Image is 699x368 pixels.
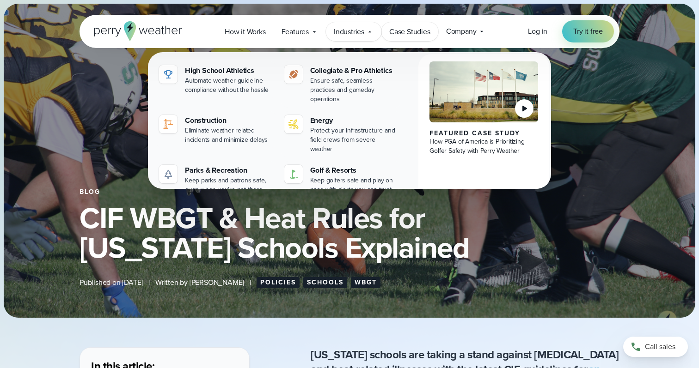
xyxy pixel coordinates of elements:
[281,161,402,198] a: Golf & Resorts Keep golfers safe and play on pace with alerts you can trust
[288,169,299,180] img: golf-iconV2.svg
[257,277,300,288] a: Policies
[163,169,174,180] img: parks-icon-grey.svg
[334,26,364,37] span: Industries
[623,337,688,357] a: Call sales
[185,65,273,76] div: High School Athletics
[351,277,380,288] a: WBGT
[310,126,399,154] div: Protect your infrastructure and field crews from severe weather
[217,22,274,41] a: How it Works
[281,111,402,157] a: Energy Protect your infrastructure and field crews from severe weather
[446,26,477,37] span: Company
[310,176,399,194] div: Keep golfers safe and play on pace with alerts you can trust
[80,277,143,288] span: Published on [DATE]
[185,176,273,194] div: Keep parks and patrons safe, even when you're not there
[185,115,273,126] div: Construction
[163,69,174,80] img: highschool-icon.svg
[310,115,399,126] div: Energy
[528,26,547,37] a: Log in
[225,26,266,37] span: How it Works
[282,26,309,37] span: Features
[250,277,251,288] span: |
[573,26,603,37] span: Try it free
[310,65,399,76] div: Collegiate & Pro Athletics
[185,165,273,176] div: Parks & Recreation
[155,277,244,288] span: Written by [PERSON_NAME]
[80,203,619,262] h1: CIF WBGT & Heat Rules for [US_STATE] Schools Explained
[303,277,347,288] a: Schools
[80,188,619,196] div: Blog
[288,119,299,130] img: energy-icon@2x-1.svg
[389,26,430,37] span: Case Studies
[645,341,675,352] span: Call sales
[429,61,538,122] img: PGA of America, Frisco Campus
[185,126,273,145] div: Eliminate weather related incidents and minimize delays
[185,76,273,95] div: Automate weather guideline compliance without the hassle
[148,277,150,288] span: |
[310,165,399,176] div: Golf & Resorts
[155,61,277,98] a: High School Athletics Automate weather guideline compliance without the hassle
[281,61,402,108] a: Collegiate & Pro Athletics Ensure safe, seamless practices and gameday operations
[381,22,438,41] a: Case Studies
[155,161,277,198] a: Parks & Recreation Keep parks and patrons safe, even when you're not there
[429,137,538,156] div: How PGA of America is Prioritizing Golfer Safety with Perry Weather
[429,130,538,137] div: Featured Case Study
[163,119,174,130] img: noun-crane-7630938-1@2x.svg
[155,111,277,148] a: Construction Eliminate weather related incidents and minimize delays
[562,20,614,42] a: Try it free
[288,69,299,80] img: proathletics-icon@2x-1.svg
[310,76,399,104] div: Ensure safe, seamless practices and gameday operations
[418,54,549,205] a: PGA of America, Frisco Campus Featured Case Study How PGA of America is Prioritizing Golfer Safet...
